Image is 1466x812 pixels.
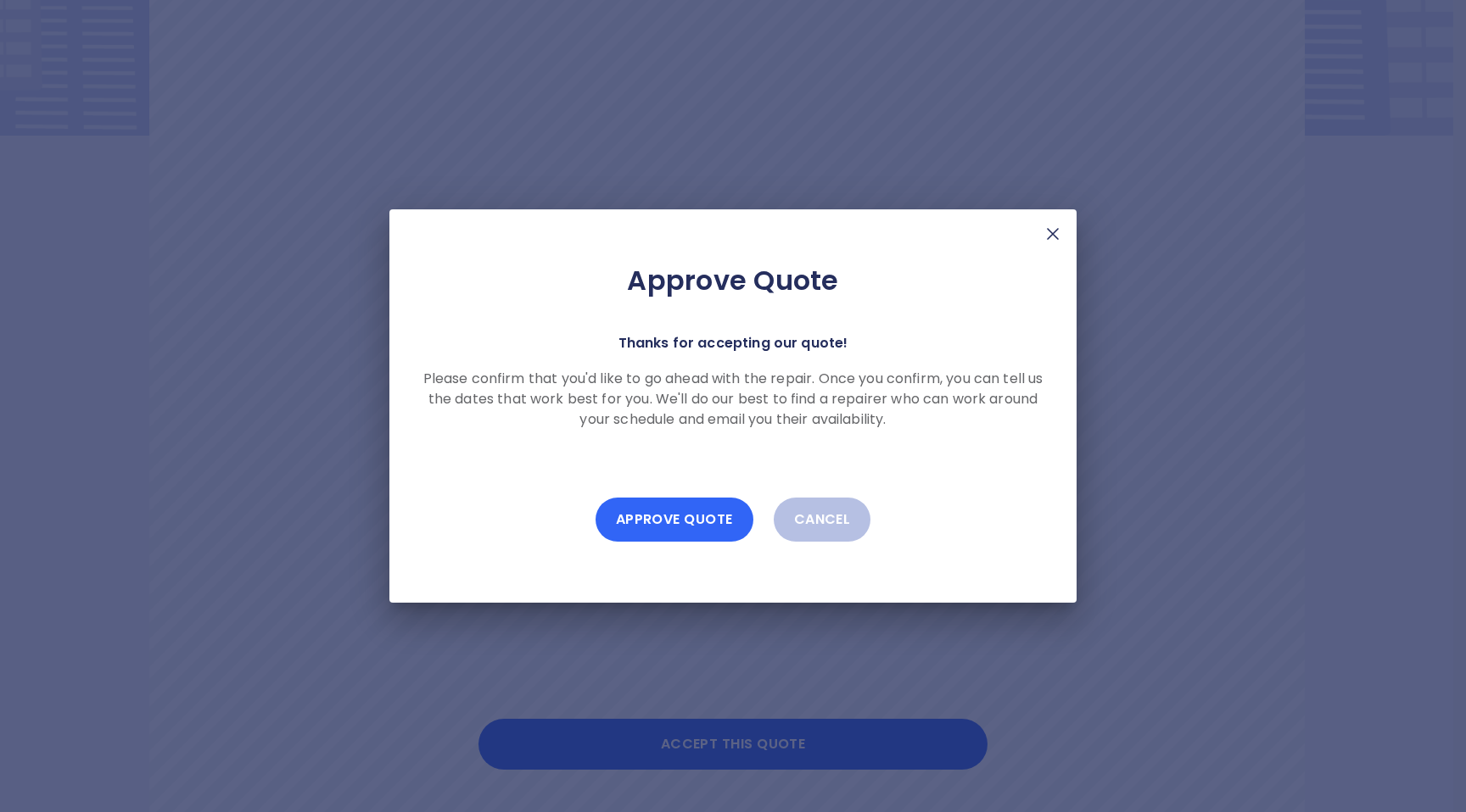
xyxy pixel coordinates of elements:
[774,498,871,542] button: Cancel
[596,498,753,542] button: Approve Quote
[618,331,848,355] p: Thanks for accepting our quote!
[417,369,1049,430] p: Please confirm that you'd like to go ahead with the repair. Once you confirm, you can tell us the...
[417,264,1049,298] h2: Approve Quote
[1043,224,1063,244] img: X Mark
